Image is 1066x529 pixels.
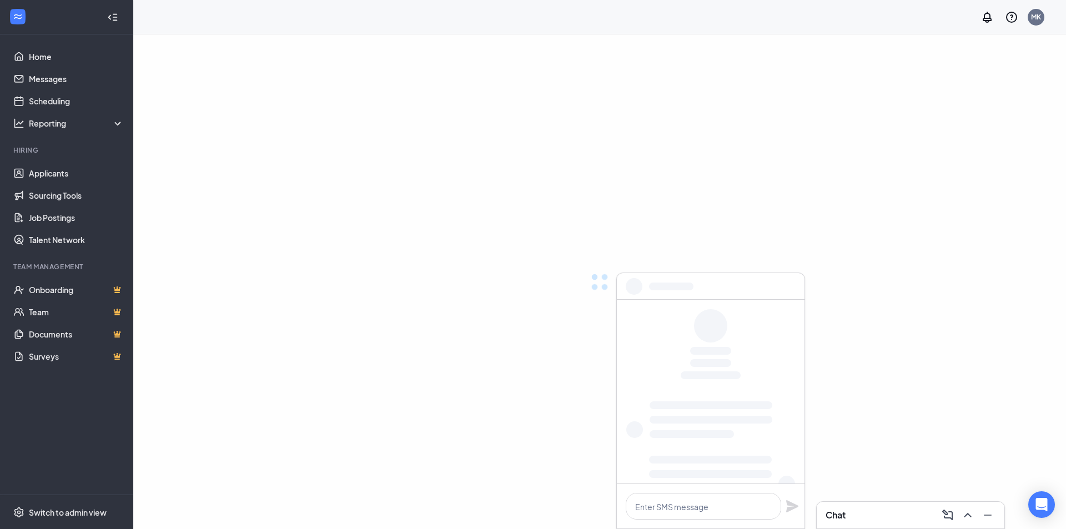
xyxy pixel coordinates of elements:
[13,118,24,129] svg: Analysis
[13,145,122,155] div: Hiring
[29,323,124,345] a: DocumentsCrown
[29,345,124,367] a: SurveysCrown
[29,118,124,129] div: Reporting
[29,46,124,68] a: Home
[938,506,956,524] button: ComposeMessage
[29,507,107,518] div: Switch to admin view
[107,12,118,23] svg: Collapse
[29,90,124,112] a: Scheduling
[1005,11,1018,24] svg: QuestionInfo
[29,229,124,251] a: Talent Network
[980,11,994,24] svg: Notifications
[978,506,995,524] button: Minimize
[13,262,122,271] div: Team Management
[981,508,994,522] svg: Minimize
[29,184,124,206] a: Sourcing Tools
[786,500,799,513] svg: Plane
[29,206,124,229] a: Job Postings
[961,508,974,522] svg: ChevronUp
[29,162,124,184] a: Applicants
[941,508,954,522] svg: ComposeMessage
[1028,491,1055,518] div: Open Intercom Messenger
[13,507,24,518] svg: Settings
[29,301,124,323] a: TeamCrown
[958,506,976,524] button: ChevronUp
[29,279,124,301] a: OnboardingCrown
[12,11,23,22] svg: WorkstreamLogo
[826,509,846,521] h3: Chat
[1031,12,1041,22] div: MK
[29,68,124,90] a: Messages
